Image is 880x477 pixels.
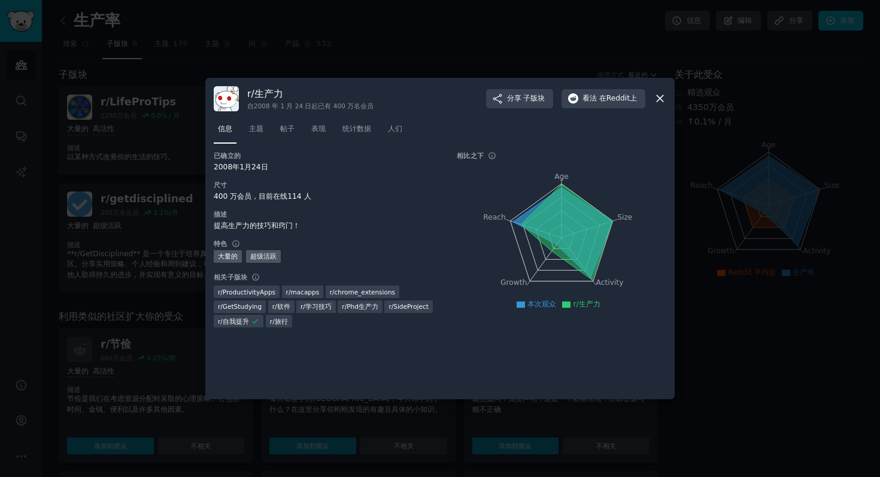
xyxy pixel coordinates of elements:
[287,192,311,200] font: 114 人
[218,303,223,310] font: r/
[330,288,335,296] font: r/
[223,318,249,325] font: 自我提升
[223,303,262,310] font: GetStudying
[311,124,326,133] font: 表现
[218,253,238,260] font: 大量的
[596,278,624,287] tspan: Activity
[259,192,287,200] font: 目前在线
[389,303,393,310] font: r/
[214,192,237,200] font: 400 万
[218,124,232,133] font: 信息
[582,94,597,102] font: 看法
[270,318,275,325] font: r/
[250,253,277,260] font: 超级活跃
[237,192,259,200] font: 会员，
[301,303,305,310] font: r/
[573,300,600,308] font: r/生产力
[307,120,330,144] a: 表现
[334,288,395,296] font: chrome_extensions
[277,303,290,310] font: 软件
[247,102,318,110] font: 自2008 年 1 月 24 日起
[305,303,332,310] font: 学习技巧
[507,94,521,102] font: 分享
[360,102,374,110] font: 会员
[554,172,569,181] tspan: Age
[280,124,295,133] font: 帖子
[249,124,263,133] font: 主题
[599,94,637,102] font: 在Reddit上
[457,152,484,159] font: 相比之下
[388,124,402,133] font: 人们
[483,212,506,221] tspan: Reach
[338,120,375,144] a: 统计数据
[214,221,300,230] font: 提高生产力的技巧和窍门！
[254,88,283,99] font: 生产力
[393,303,429,310] font: SideProject
[245,120,268,144] a: 主题
[214,211,227,218] font: 描述
[347,303,378,310] font: Phd生产力
[214,152,241,159] font: 已确立的
[527,300,556,308] font: 本次观众
[218,288,223,296] font: r/
[247,88,254,99] font: r/
[272,303,277,310] font: r/
[214,181,227,189] font: 尺寸
[214,163,268,171] font: 2008年1月24日
[342,124,371,133] font: 统计数据
[223,288,275,296] font: ProductivityApps
[286,288,291,296] font: r/
[486,89,554,108] button: 分享子版块
[523,94,545,102] font: 子版块
[342,303,347,310] font: r/
[214,120,236,144] a: 信息
[275,318,288,325] font: 旅行
[218,318,223,325] font: r/
[384,120,406,144] a: 人们
[214,240,227,247] font: 特色
[276,120,299,144] a: 帖子
[214,86,239,111] img: 生产率
[290,288,319,296] font: macapps
[318,102,360,110] font: 已有 400 万名
[617,212,632,221] tspan: Size
[214,274,247,281] font: 相关子版块
[500,278,527,287] tspan: Growth
[562,89,645,108] button: 看法在Reddit上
